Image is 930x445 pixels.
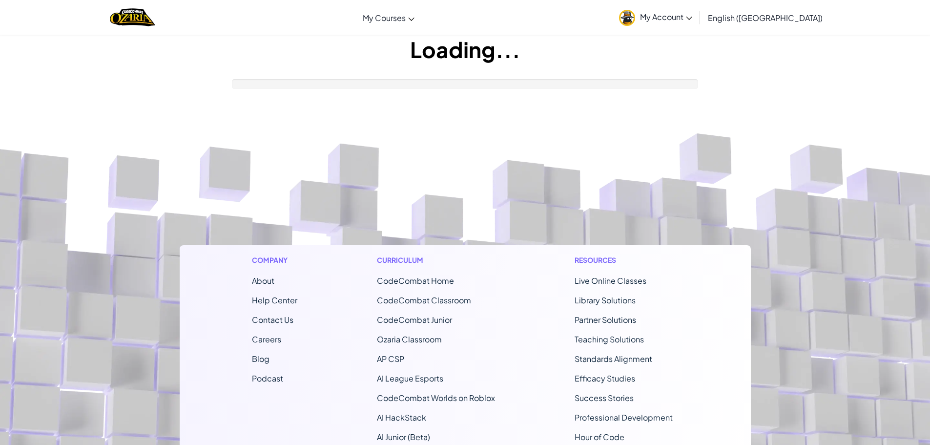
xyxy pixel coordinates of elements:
[377,275,454,286] span: CodeCombat Home
[377,373,443,383] a: AI League Esports
[377,393,495,403] a: CodeCombat Worlds on Roblox
[377,432,430,442] a: AI Junior (Beta)
[575,334,644,344] a: Teaching Solutions
[252,354,269,364] a: Blog
[575,354,652,364] a: Standards Alignment
[708,13,823,23] span: English ([GEOGRAPHIC_DATA])
[575,432,624,442] a: Hour of Code
[252,275,274,286] a: About
[619,10,635,26] img: avatar
[377,255,495,265] h1: Curriculum
[377,412,426,423] a: AI HackStack
[575,373,635,383] a: Efficacy Studies
[575,412,673,423] a: Professional Development
[110,7,155,27] a: Ozaria by CodeCombat logo
[575,295,636,305] a: Library Solutions
[575,275,646,286] a: Live Online Classes
[363,13,406,23] span: My Courses
[252,373,283,383] a: Podcast
[640,12,692,22] span: My Account
[252,334,281,344] a: Careers
[358,4,419,31] a: My Courses
[575,255,679,265] h1: Resources
[377,315,452,325] a: CodeCombat Junior
[377,295,471,305] a: CodeCombat Classroom
[614,2,697,33] a: My Account
[575,315,636,325] a: Partner Solutions
[377,334,442,344] a: Ozaria Classroom
[377,354,404,364] a: AP CSP
[110,7,155,27] img: Home
[252,255,297,265] h1: Company
[252,315,293,325] span: Contact Us
[252,295,297,305] a: Help Center
[703,4,827,31] a: English ([GEOGRAPHIC_DATA])
[575,393,634,403] a: Success Stories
